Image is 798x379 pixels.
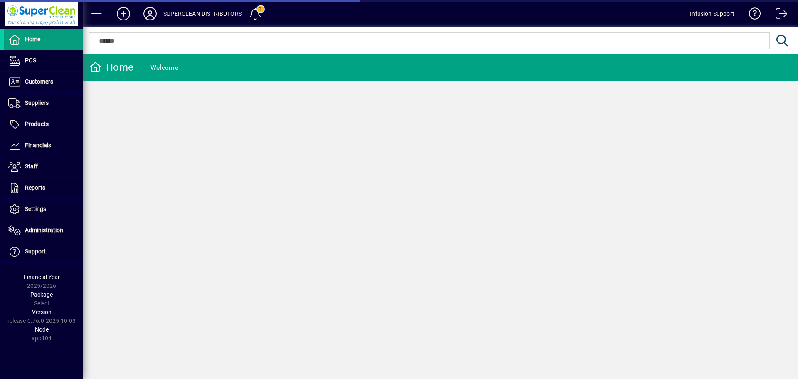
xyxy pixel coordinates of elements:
span: Suppliers [25,99,49,106]
button: Add [110,6,137,21]
a: Knowledge Base [743,2,761,29]
a: Administration [4,220,83,241]
a: Staff [4,156,83,177]
div: Welcome [150,61,178,74]
span: Home [25,36,40,42]
span: Support [25,248,46,255]
a: Settings [4,199,83,220]
div: SUPERCLEAN DISTRIBUTORS [163,7,242,20]
a: Customers [4,72,83,92]
span: POS [25,57,36,64]
a: Financials [4,135,83,156]
button: Profile [137,6,163,21]
span: Version [32,309,52,315]
span: Package [30,291,53,298]
span: Reports [25,184,45,191]
span: Customers [25,78,53,85]
a: Reports [4,178,83,198]
span: Financial Year [24,274,60,280]
span: Products [25,121,49,127]
a: Logout [769,2,788,29]
div: Infusion Support [690,7,734,20]
a: POS [4,50,83,71]
a: Suppliers [4,93,83,114]
div: Home [89,61,133,74]
span: Staff [25,163,38,170]
span: Administration [25,227,63,233]
span: Settings [25,206,46,212]
span: Financials [25,142,51,149]
a: Support [4,241,83,262]
a: Products [4,114,83,135]
span: Node [35,326,49,333]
